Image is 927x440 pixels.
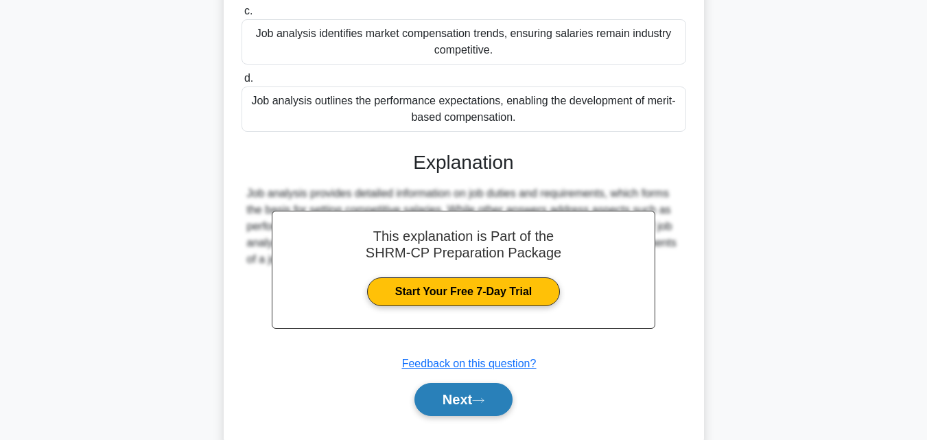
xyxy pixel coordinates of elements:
[367,277,560,306] a: Start Your Free 7-Day Trial
[244,72,253,84] span: d.
[242,86,686,132] div: Job analysis outlines the performance expectations, enabling the development of merit-based compe...
[244,5,253,16] span: c.
[250,151,678,174] h3: Explanation
[402,358,537,369] a: Feedback on this question?
[242,19,686,65] div: Job analysis identifies market compensation trends, ensuring salaries remain industry competitive.
[247,185,681,268] div: Job analysis provides detailed information on job duties and requirements, which forms the basis ...
[414,383,513,416] button: Next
